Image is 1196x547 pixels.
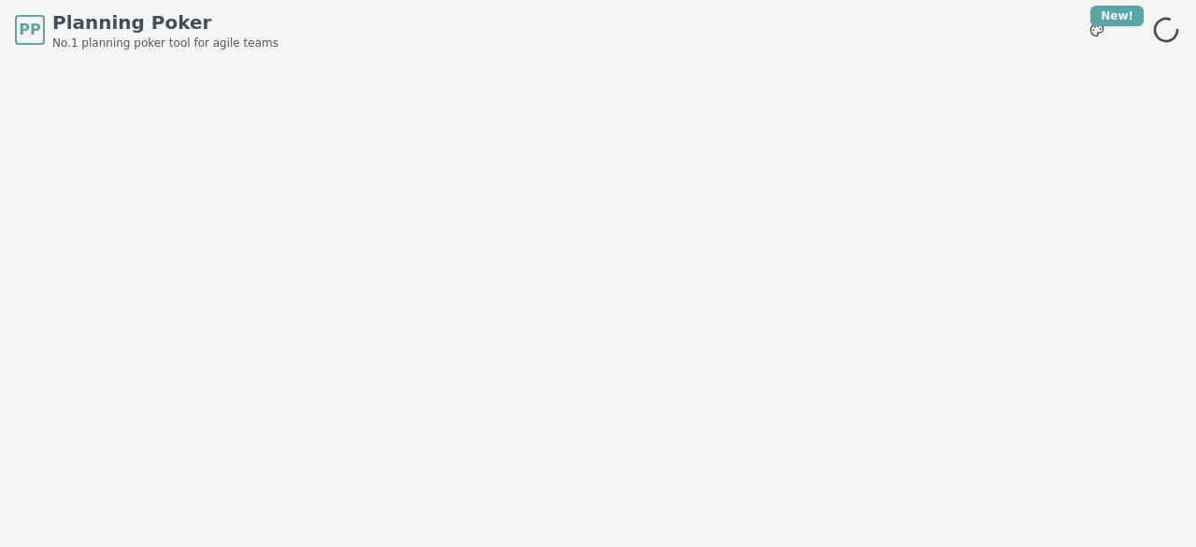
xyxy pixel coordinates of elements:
[1080,13,1114,47] button: New!
[52,36,278,50] span: No.1 planning poker tool for agile teams
[15,9,278,50] a: PPPlanning PokerNo.1 planning poker tool for agile teams
[1090,6,1144,26] div: New!
[19,19,40,41] span: PP
[52,9,278,36] span: Planning Poker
